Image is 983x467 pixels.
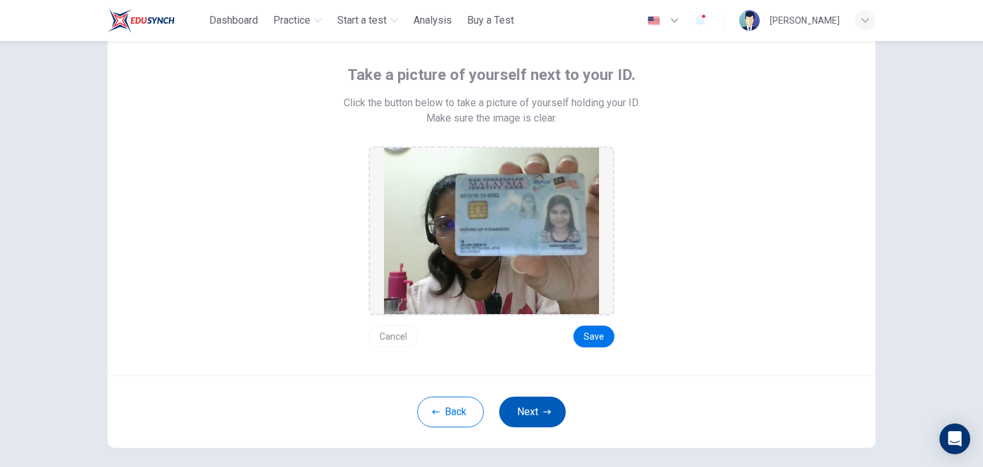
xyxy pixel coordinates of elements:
button: Cancel [369,326,418,347]
span: Click the button below to take a picture of yourself holding your ID. [344,95,640,111]
button: Dashboard [204,9,263,32]
button: Buy a Test [462,9,519,32]
button: Back [417,397,484,427]
img: Profile picture [739,10,760,31]
span: Make sure the image is clear. [426,111,557,126]
img: preview screemshot [384,148,599,314]
span: Dashboard [209,13,258,28]
img: en [646,16,662,26]
button: Save [573,326,614,347]
button: Practice [268,9,327,32]
a: ELTC logo [108,8,204,33]
button: Analysis [408,9,457,32]
button: Start a test [332,9,403,32]
div: Open Intercom Messenger [939,423,970,454]
span: Buy a Test [467,13,514,28]
span: Start a test [337,13,387,28]
span: Analysis [413,13,452,28]
span: Practice [273,13,310,28]
span: Take a picture of yourself next to your ID. [348,65,635,85]
div: [PERSON_NAME] [770,13,840,28]
img: ELTC logo [108,8,175,33]
button: Next [499,397,566,427]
